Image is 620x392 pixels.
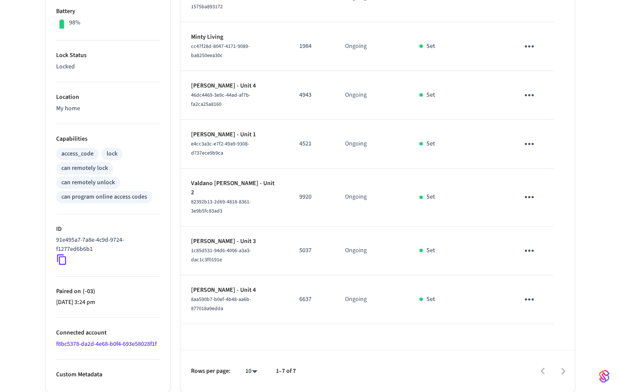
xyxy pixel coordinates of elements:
[61,193,147,202] div: can program online access codes
[56,135,160,144] p: Capabilities
[426,91,435,100] p: Set
[299,42,324,51] p: 1984
[81,287,95,296] span: ( -03 )
[335,71,409,120] td: Ongoing
[335,120,409,169] td: Ongoing
[56,51,160,60] p: Lock Status
[191,81,278,91] p: [PERSON_NAME] - Unit 4
[191,296,251,312] span: 8aa590b7-b0ef-4b48-aa6b-877018a9edda
[56,7,160,16] p: Battery
[299,246,324,255] p: 5037
[299,91,324,100] p: 4943
[191,140,249,157] span: e4cc3a3c-e7f2-49a9-9308-d737ece9b9ca
[191,237,278,246] p: [PERSON_NAME] - Unit 3
[426,139,435,149] p: Set
[56,93,160,102] p: Location
[426,42,435,51] p: Set
[191,33,278,42] p: Minty Living
[335,169,409,226] td: Ongoing
[299,295,324,304] p: 6637
[69,18,80,27] p: 98%
[335,22,409,71] td: Ongoing
[426,295,435,304] p: Set
[299,193,324,202] p: 9920
[56,298,160,307] p: [DATE] 3:24 pm
[191,286,278,295] p: [PERSON_NAME] - Unit 4
[191,179,278,197] p: Valdano [PERSON_NAME] - Unit 2
[56,370,160,379] p: Custom Metadata
[426,193,435,202] p: Set
[191,91,251,108] span: 46dc4469-3e9c-44ad-af7b-fa2ca25a8160
[61,178,115,187] div: can remotely unlock
[56,225,160,234] p: ID
[56,236,156,254] p: 91e495a7-7a8e-4c9d-9724-f1277ed6b6b1
[299,139,324,149] p: 4521
[61,149,94,159] div: access_code
[107,149,117,159] div: lock
[61,164,108,173] div: can remotely lock
[191,198,251,215] span: 82392b13-2d69-4818-8361-3e9b5fc83ad3
[335,226,409,275] td: Ongoing
[335,275,409,324] td: Ongoing
[599,369,610,383] img: SeamLogoGradient.69752ec5.svg
[56,62,160,71] p: Locked
[56,340,157,348] a: f8bc5378-da2d-4e68-b0f4-693e58028f1f
[276,367,296,376] p: 1–7 of 7
[241,365,262,378] div: 10
[56,287,160,296] p: Paired on
[191,367,231,376] p: Rows per page:
[191,247,251,264] span: 1c85d531-94d6-4006-a3a3-dac1c3f0191e
[426,246,435,255] p: Set
[56,104,160,113] p: My home
[56,328,160,338] p: Connected account
[191,130,278,139] p: [PERSON_NAME] - Unit 1
[191,43,250,59] span: cc47f28d-8047-4171-9089-ba8250eea30c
